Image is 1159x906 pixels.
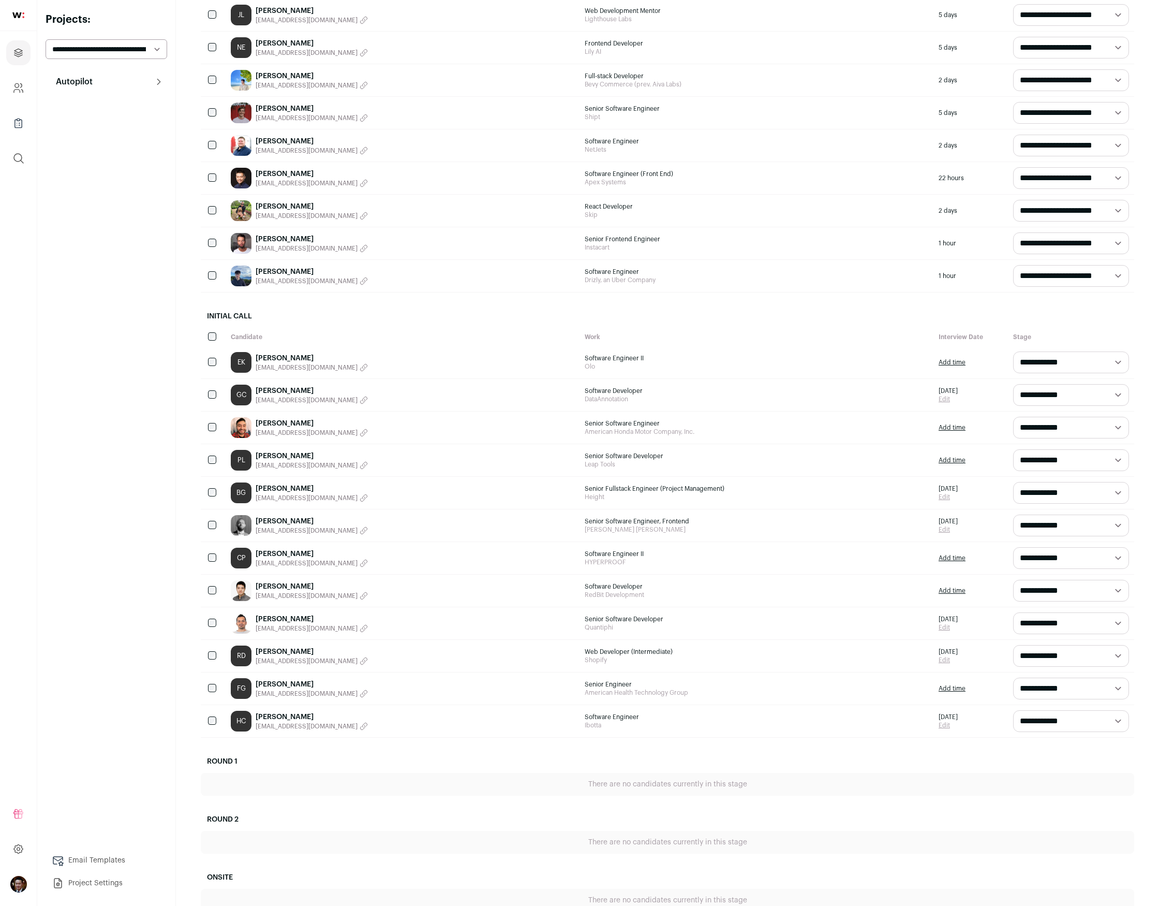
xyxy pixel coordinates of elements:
[256,722,358,730] span: [EMAIL_ADDRESS][DOMAIN_NAME]
[46,71,167,92] button: Autopilot
[585,582,928,591] span: Software Developer
[256,212,358,220] span: [EMAIL_ADDRESS][DOMAIN_NAME]
[585,80,928,89] span: Bevy Commerce (prev. Aiva Labs)
[939,456,965,464] a: Add time
[256,147,368,155] button: [EMAIL_ADDRESS][DOMAIN_NAME]
[256,461,368,470] button: [EMAIL_ADDRESS][DOMAIN_NAME]
[585,15,928,23] span: Lighthouse Labs
[256,396,368,404] button: [EMAIL_ADDRESS][DOMAIN_NAME]
[231,646,251,666] div: RD
[256,679,368,690] a: [PERSON_NAME]
[933,195,1008,227] div: 2 days
[933,129,1008,162] div: 2 days
[585,419,928,428] span: Senior Software Engineer
[939,656,958,664] a: Edit
[256,179,358,187] span: [EMAIL_ADDRESS][DOMAIN_NAME]
[256,657,358,665] span: [EMAIL_ADDRESS][DOMAIN_NAME]
[585,39,928,48] span: Frontend Developer
[256,690,368,698] button: [EMAIL_ADDRESS][DOMAIN_NAME]
[933,97,1008,129] div: 5 days
[256,647,368,657] a: [PERSON_NAME]
[256,592,368,600] button: [EMAIL_ADDRESS][DOMAIN_NAME]
[256,581,368,592] a: [PERSON_NAME]
[585,235,928,243] span: Senior Frontend Engineer
[939,423,965,432] a: Add time
[585,680,928,689] span: Senior Engineer
[585,395,928,403] span: DataAnnotation
[46,850,167,871] a: Email Templates
[256,516,368,527] a: [PERSON_NAME]
[256,234,368,244] a: [PERSON_NAME]
[939,554,965,562] a: Add time
[231,580,251,601] img: b171c0c923092a60b9c05d07382cb246b78e9c3fa4d263804b186ca13346b728.jpg
[256,559,368,567] button: [EMAIL_ADDRESS][DOMAIN_NAME]
[201,808,1134,831] h2: Round 2
[256,179,368,187] button: [EMAIL_ADDRESS][DOMAIN_NAME]
[231,352,251,373] a: EK
[585,362,928,371] span: Olo
[256,386,368,396] a: [PERSON_NAME]
[256,16,358,24] span: [EMAIL_ADDRESS][DOMAIN_NAME]
[256,484,368,494] a: [PERSON_NAME]
[585,243,928,252] span: Instacart
[933,328,1008,346] div: Interview Date
[256,81,358,90] span: [EMAIL_ADDRESS][DOMAIN_NAME]
[585,517,928,525] span: Senior Software Engineer, Frontend
[201,305,1134,328] h2: Initial Call
[256,549,368,559] a: [PERSON_NAME]
[585,615,928,623] span: Senior Software Developer
[256,81,368,90] button: [EMAIL_ADDRESS][DOMAIN_NAME]
[585,48,928,56] span: Lily AI
[201,750,1134,773] h2: Round 1
[585,354,928,362] span: Software Engineer II
[256,169,368,179] a: [PERSON_NAME]
[585,623,928,632] span: Quantiphi
[256,451,368,461] a: [PERSON_NAME]
[256,363,368,372] button: [EMAIL_ADDRESS][DOMAIN_NAME]
[585,493,928,501] span: Height
[201,773,1134,796] div: There are no candidates currently in this stage
[585,485,928,493] span: Senior Fullstack Engineer (Project Management)
[585,105,928,113] span: Senior Software Engineer
[939,485,958,493] span: [DATE]
[256,527,368,535] button: [EMAIL_ADDRESS][DOMAIN_NAME]
[939,395,958,403] a: Edit
[585,713,928,721] span: Software Engineer
[256,277,358,285] span: [EMAIL_ADDRESS][DOMAIN_NAME]
[231,135,251,156] img: 4a5de1df68ad7e0d6149211813ae368cd19db56a7448a0dd85e294ef71c22533.jpg
[231,678,251,699] a: FG
[231,385,251,405] a: GC
[585,550,928,558] span: Software Engineer II
[585,7,928,15] span: Web Development Mentor
[231,5,251,25] div: JL
[256,38,368,49] a: [PERSON_NAME]
[933,32,1008,64] div: 5 days
[585,721,928,729] span: Ibotta
[256,277,368,285] button: [EMAIL_ADDRESS][DOMAIN_NAME]
[256,429,358,437] span: [EMAIL_ADDRESS][DOMAIN_NAME]
[256,722,368,730] button: [EMAIL_ADDRESS][DOMAIN_NAME]
[585,72,928,80] span: Full-stack Developer
[256,418,368,429] a: [PERSON_NAME]
[256,104,368,114] a: [PERSON_NAME]
[50,76,93,88] p: Autopilot
[256,494,358,502] span: [EMAIL_ADDRESS][DOMAIN_NAME]
[585,525,928,534] span: [PERSON_NAME] [PERSON_NAME]
[585,387,928,395] span: Software Developer
[585,656,928,664] span: Shopify
[256,201,368,212] a: [PERSON_NAME]
[256,363,358,372] span: [EMAIL_ADDRESS][DOMAIN_NAME]
[231,37,251,58] a: NE
[46,12,167,27] h2: Projects:
[585,137,928,145] span: Software Engineer
[231,103,251,123] img: dbee7196d84e96416fe7d73dc5d0979123d6f4e6dfda2a117d2a09ec3cea2af6.jpg
[585,689,928,697] span: American Health Technology Group
[231,711,251,732] a: HC
[939,587,965,595] a: Add time
[933,162,1008,194] div: 22 hours
[939,493,958,501] a: Edit
[256,114,358,122] span: [EMAIL_ADDRESS][DOMAIN_NAME]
